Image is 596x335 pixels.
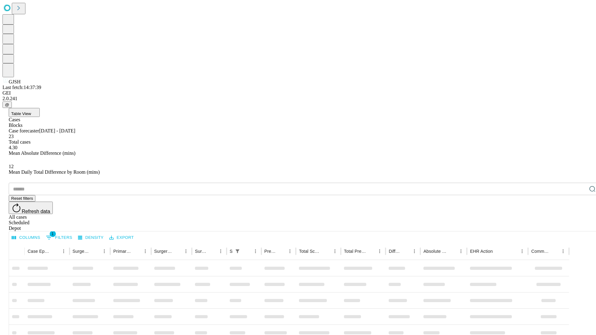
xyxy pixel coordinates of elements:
[216,247,225,256] button: Menu
[59,247,68,256] button: Menu
[208,247,216,256] button: Sort
[448,247,457,256] button: Sort
[173,247,182,256] button: Sort
[91,247,100,256] button: Sort
[44,233,74,243] button: Show filters
[9,195,35,202] button: Reset filters
[531,249,549,254] div: Comments
[51,247,59,256] button: Sort
[242,247,251,256] button: Sort
[154,249,172,254] div: Surgery Name
[113,249,131,254] div: Primary Service
[277,247,286,256] button: Sort
[28,249,50,254] div: Case Epic Id
[331,247,339,256] button: Menu
[493,247,502,256] button: Sort
[9,134,14,139] span: 23
[39,128,75,133] span: [DATE] - [DATE]
[22,209,50,214] span: Refresh data
[423,249,447,254] div: Absolute Difference
[367,247,375,256] button: Sort
[100,247,109,256] button: Menu
[9,150,75,156] span: Mean Absolute Difference (mins)
[2,90,594,96] div: GEI
[457,247,465,256] button: Menu
[141,247,150,256] button: Menu
[401,247,410,256] button: Sort
[11,111,31,116] span: Table View
[233,247,242,256] button: Show filters
[410,247,419,256] button: Menu
[73,249,91,254] div: Surgeon Name
[389,249,401,254] div: Difference
[230,249,233,254] div: Scheduled In Room Duration
[9,108,40,117] button: Table View
[2,85,41,90] span: Last fetch: 14:37:39
[251,247,260,256] button: Menu
[2,96,594,101] div: 2.0.241
[550,247,559,256] button: Sort
[132,247,141,256] button: Sort
[195,249,207,254] div: Surgery Date
[108,233,135,243] button: Export
[375,247,384,256] button: Menu
[286,247,294,256] button: Menu
[9,128,39,133] span: Case forecaster
[322,247,331,256] button: Sort
[9,164,14,169] span: 12
[9,139,30,145] span: Total cases
[233,247,242,256] div: 1 active filter
[182,247,190,256] button: Menu
[518,247,526,256] button: Menu
[10,233,42,243] button: Select columns
[470,249,493,254] div: EHR Action
[2,101,12,108] button: @
[76,233,105,243] button: Density
[559,247,567,256] button: Menu
[11,196,33,201] span: Reset filters
[9,79,20,84] span: GJSH
[299,249,321,254] div: Total Scheduled Duration
[344,249,366,254] div: Total Predicted Duration
[9,145,17,150] span: 4.30
[264,249,277,254] div: Predicted In Room Duration
[9,202,53,214] button: Refresh data
[9,169,100,175] span: Mean Daily Total Difference by Room (mins)
[50,231,56,237] span: 1
[5,102,9,107] span: @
